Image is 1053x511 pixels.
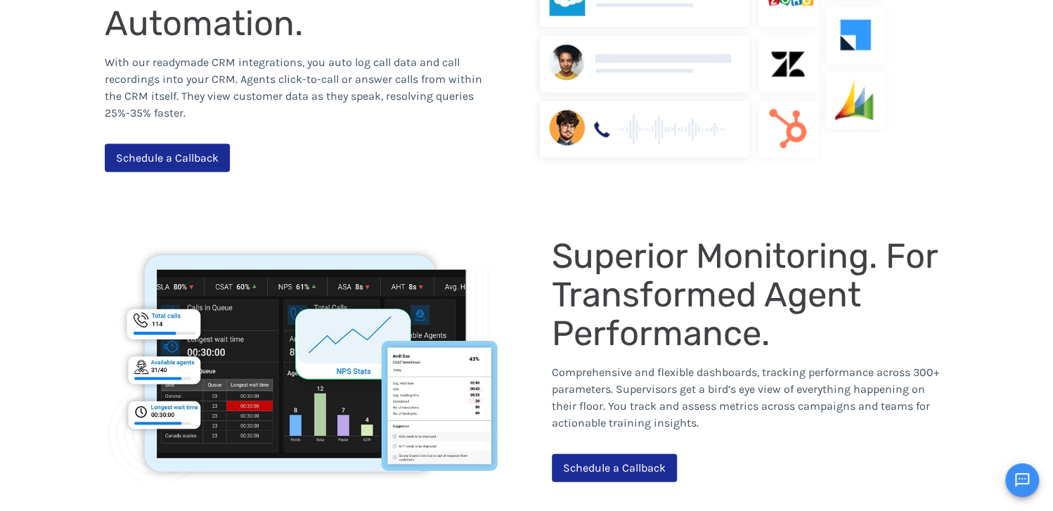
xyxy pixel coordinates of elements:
img: Call Center Monitoring tools [105,238,514,481]
span: Superior Monitoring. For Transformed Agent Performance. [552,235,945,354]
a: Schedule a Callback [552,454,677,482]
span: Comprehensive and flexible dashboards, tracking performance across 300+ parameters. Supervisors g... [552,366,939,429]
button: Open chat [1005,463,1039,497]
span: Schedule a Callback [563,461,666,474]
a: Schedule a Callback [105,144,230,172]
span: Schedule a Callback [116,151,219,164]
span: With our readymade CRM integrations, you auto log call data and call recordings into your CRM. Ag... [105,56,482,119]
